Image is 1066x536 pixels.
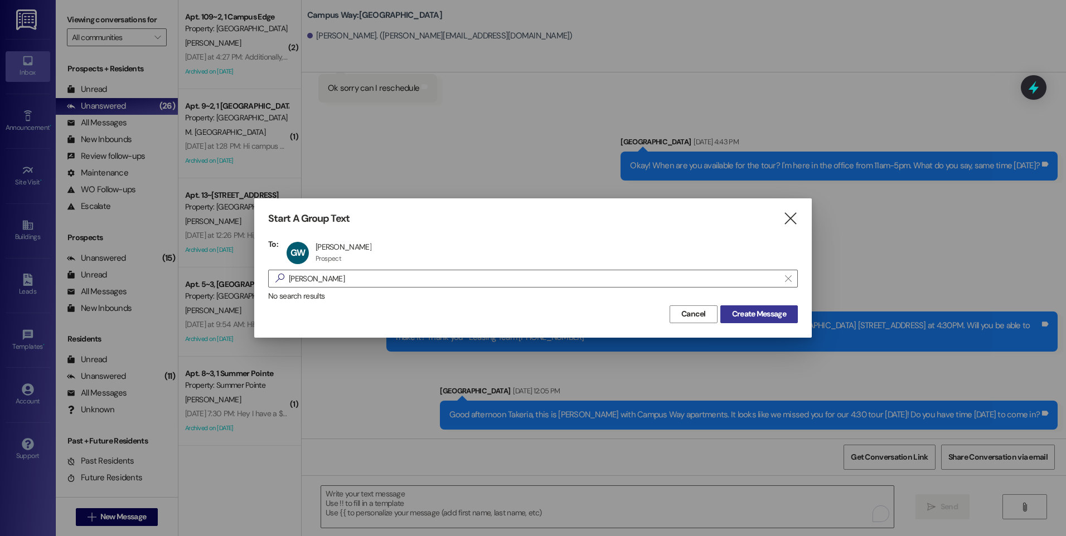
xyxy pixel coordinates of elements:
h3: Start A Group Text [268,212,350,225]
i:  [271,272,289,284]
button: Create Message [720,305,798,323]
div: [PERSON_NAME] [316,242,371,252]
h3: To: [268,239,278,249]
input: Search for any contact or apartment [289,271,779,286]
button: Clear text [779,270,797,287]
button: Cancel [670,305,718,323]
i:  [785,274,791,283]
span: GW [290,247,305,259]
span: Create Message [732,308,786,320]
div: No search results [268,290,798,302]
span: Cancel [681,308,706,320]
div: Prospect [316,254,341,263]
i:  [783,213,798,225]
